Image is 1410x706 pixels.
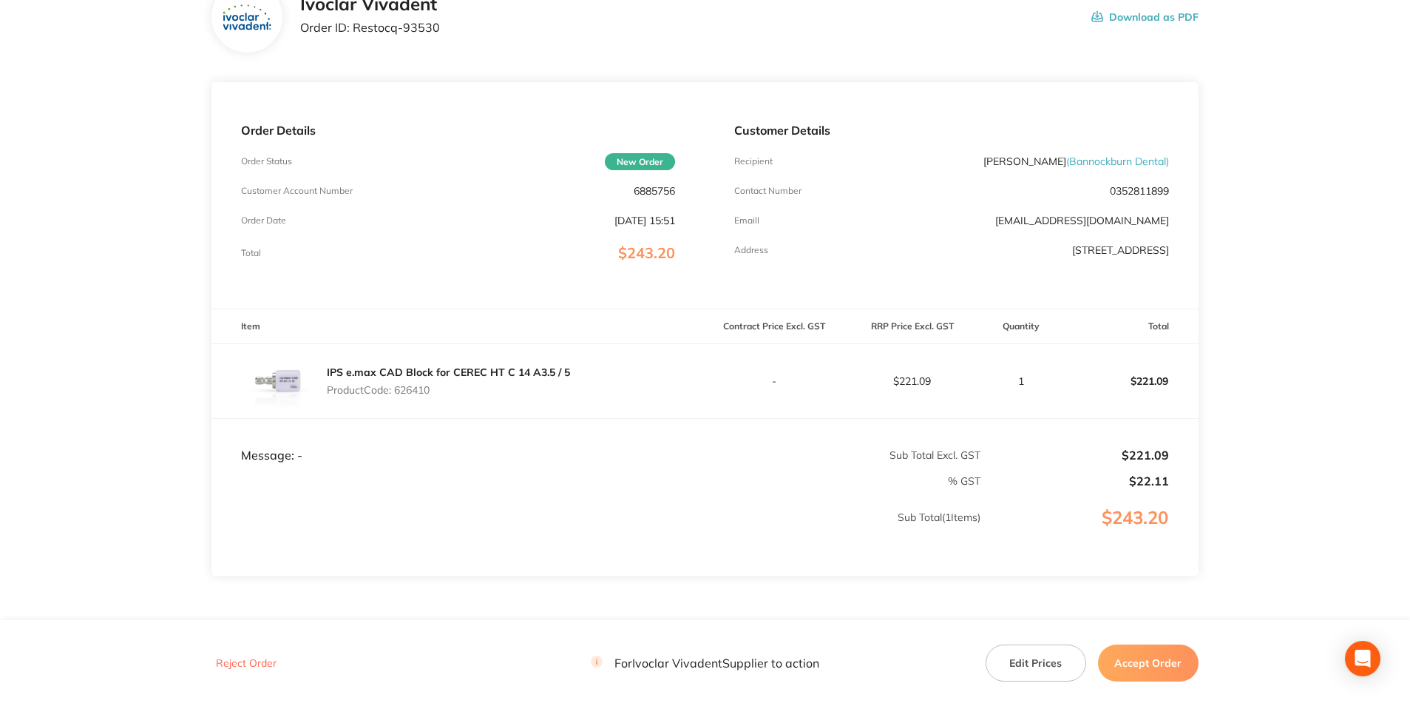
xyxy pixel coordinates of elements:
[982,474,1169,488] p: $22.11
[241,124,675,137] p: Order Details
[982,508,1198,558] p: $243.20
[734,186,801,196] p: Contact Number
[211,418,705,463] td: Message: -
[843,309,981,344] th: RRP Price Excl. GST
[327,366,570,379] a: IPS e.max CAD Block for CEREC HT C 14 A3.5 / 5
[734,245,768,255] p: Address
[211,657,281,670] button: Reject Order
[634,185,675,197] p: 6885756
[327,384,570,396] p: Product Code: 626410
[241,248,261,258] p: Total
[1098,645,1199,682] button: Accept Order
[705,375,842,387] p: -
[705,449,980,461] p: Sub Total Excl. GST
[983,155,1169,167] p: [PERSON_NAME]
[1066,155,1169,168] span: ( Bannockburn Dental )
[241,186,353,196] p: Customer Account Number
[211,309,705,344] th: Item
[241,156,292,167] p: Order Status
[618,243,675,262] span: $243.20
[734,156,773,167] p: Recipient
[734,215,759,226] p: Emaill
[995,214,1169,227] a: [EMAIL_ADDRESS][DOMAIN_NAME]
[1060,309,1199,344] th: Total
[241,344,315,418] img: ZGF2dm9mMg
[591,656,819,670] p: For Ivoclar Vivadent Supplier to action
[844,375,980,387] p: $221.09
[223,4,271,30] img: ZTZpajdpOQ
[1110,185,1169,197] p: 0352811899
[1061,363,1198,399] p: $221.09
[982,375,1060,387] p: 1
[1345,641,1380,676] div: Open Intercom Messenger
[734,124,1168,137] p: Customer Details
[705,309,843,344] th: Contract Price Excl. GST
[605,153,675,170] span: New Order
[212,511,980,553] p: Sub Total ( 1 Items)
[300,21,440,34] p: Order ID: Restocq- 93530
[614,215,675,226] p: [DATE] 15:51
[1072,244,1169,256] p: [STREET_ADDRESS]
[986,645,1086,682] button: Edit Prices
[241,215,286,226] p: Order Date
[212,475,980,487] p: % GST
[981,309,1060,344] th: Quantity
[982,448,1169,462] p: $221.09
